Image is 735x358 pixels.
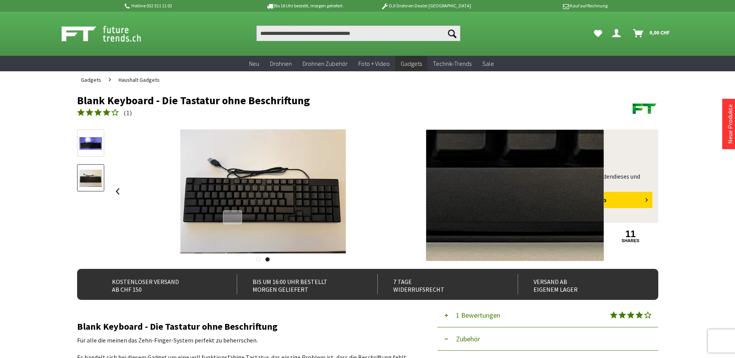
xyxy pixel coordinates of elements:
[81,76,101,83] span: Gadgets
[115,71,164,88] a: Haushalt Gadgets
[77,108,132,118] a: (1)
[377,275,501,294] div: 7 Tage Widerrufsrecht
[126,109,130,117] span: 1
[353,56,395,72] a: Foto + Video
[77,95,542,106] h1: Blank Keyboard - Die Tastatur ohne Beschriftung
[477,56,499,72] a: Sale
[358,60,390,67] span: Foto + Video
[124,109,132,117] span: ( )
[518,275,641,294] div: Versand ab eigenem Lager
[482,60,494,67] span: Sale
[77,322,414,332] h2: Blank Keyboard - Die Tastatur ohne Beschriftung
[124,1,244,10] p: Hotline 032 511 11 03
[444,26,460,41] button: Suchen
[96,275,220,294] div: Kostenloser Versand ab CHF 150
[433,60,472,67] span: Technik-Trends
[244,1,365,10] p: Bis 16 Uhr bestellt, morgen geliefert.
[590,26,606,41] a: Meine Favoriten
[401,60,422,67] span: Gadgets
[77,71,105,88] a: Gadgets
[244,56,265,72] a: Neu
[79,137,102,150] img: Vorschau: Blank Keyboard - Die Tastatur ohne Beschriftung
[604,238,658,243] a: shares
[265,56,297,72] a: Drohnen
[649,26,670,39] span: 0,00 CHF
[365,1,486,10] p: DJI Drohnen Dealer [GEOGRAPHIC_DATA]
[297,56,353,72] a: Drohnen Zubehör
[604,230,658,238] a: 11
[77,336,414,345] p: Für alle die meinen das Zehn-Finger-System perfekt zu beherrschen.
[631,95,658,122] img: Futuretrends
[487,1,608,10] p: Kauf auf Rechnung
[427,56,477,72] a: Technik-Trends
[249,60,259,67] span: Neu
[62,24,158,43] img: Shop Futuretrends - zur Startseite wechseln
[609,26,627,41] a: Dein Konto
[270,60,292,67] span: Drohnen
[237,275,360,294] div: Bis um 16:00 Uhr bestellt Morgen geliefert
[119,76,160,83] span: Haushalt Gadgets
[395,56,427,72] a: Gadgets
[630,26,674,41] a: Warenkorb
[437,327,658,351] button: Zubehör
[437,304,658,327] button: 1 Bewertungen
[303,60,348,67] span: Drohnen Zubehör
[726,104,734,144] a: Neue Produkte
[256,26,460,41] input: Produkt, Marke, Kategorie, EAN, Artikelnummer…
